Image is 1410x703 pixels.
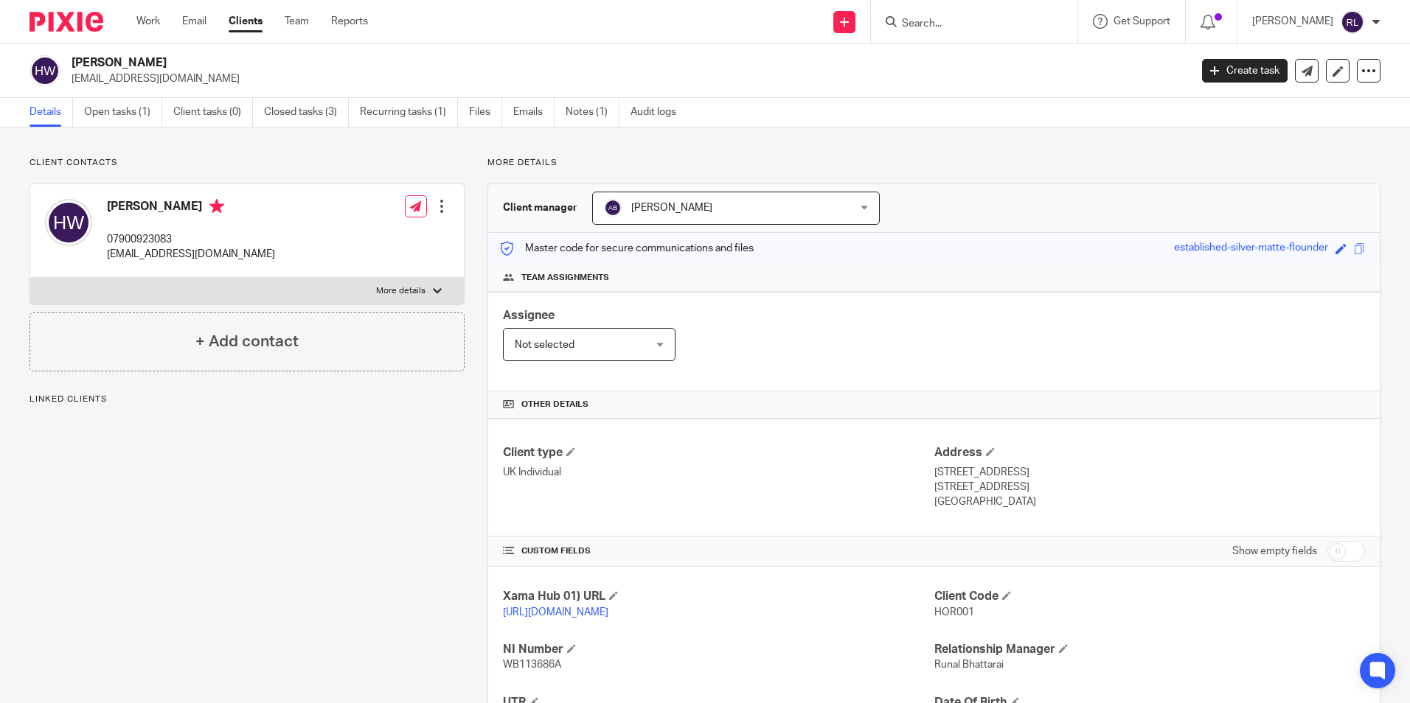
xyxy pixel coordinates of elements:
img: svg%3E [604,199,622,217]
h2: [PERSON_NAME] [72,55,958,71]
a: Create task [1202,59,1288,83]
img: svg%3E [1341,10,1364,34]
a: Reports [331,14,368,29]
h4: [PERSON_NAME] [107,199,275,217]
p: Client contacts [29,157,465,169]
h4: Xama Hub 01) URL [503,589,934,604]
img: svg%3E [45,199,92,246]
span: Assignee [503,309,555,321]
h4: Client Code [934,589,1365,604]
h3: Client manager [503,200,577,215]
a: Emails [513,98,555,127]
a: Audit logs [631,98,687,127]
a: Email [182,14,206,29]
span: WB113686A [503,660,561,670]
div: established-silver-matte-flounder [1174,240,1328,257]
a: Client tasks (0) [173,98,253,127]
img: svg%3E [29,55,60,86]
p: [STREET_ADDRESS] [934,465,1365,480]
label: Show empty fields [1232,544,1317,559]
input: Search [900,18,1033,31]
a: [URL][DOMAIN_NAME] [503,607,608,618]
h4: Address [934,445,1365,461]
a: Open tasks (1) [84,98,162,127]
p: [EMAIL_ADDRESS][DOMAIN_NAME] [72,71,1180,86]
p: [STREET_ADDRESS] [934,480,1365,494]
span: [PERSON_NAME] [631,203,712,213]
p: More details [376,285,426,297]
p: [GEOGRAPHIC_DATA] [934,494,1365,509]
span: Runal Bhattarai [934,660,1004,670]
span: Other details [521,399,588,410]
p: Master code for secure communications and files [499,241,754,256]
p: [EMAIL_ADDRESS][DOMAIN_NAME] [107,247,275,262]
h4: + Add contact [195,330,299,353]
a: Details [29,98,73,127]
i: Primary [209,199,224,214]
h4: NI Number [503,642,934,657]
h4: CUSTOM FIELDS [503,545,934,557]
span: Not selected [515,340,574,350]
a: Files [469,98,502,127]
p: UK Individual [503,465,934,480]
a: Notes (1) [566,98,619,127]
a: Work [136,14,160,29]
img: Pixie [29,12,103,32]
p: [PERSON_NAME] [1252,14,1333,29]
p: 07900923083 [107,232,275,247]
a: Closed tasks (3) [264,98,349,127]
p: Linked clients [29,394,465,405]
span: Get Support [1114,16,1170,27]
span: Team assignments [521,272,609,284]
a: Team [285,14,309,29]
span: HOR001 [934,607,974,618]
a: Recurring tasks (1) [360,98,458,127]
h4: Relationship Manager [934,642,1365,657]
h4: Client type [503,445,934,461]
p: More details [487,157,1381,169]
a: Clients [229,14,263,29]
